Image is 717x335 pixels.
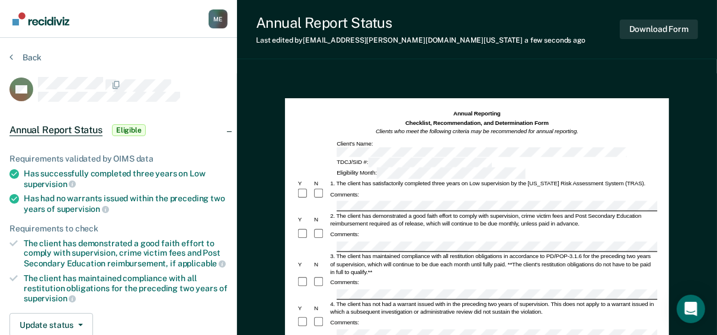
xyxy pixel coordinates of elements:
span: Annual Report Status [9,124,103,136]
span: supervision [24,179,76,189]
div: Y [297,216,313,224]
div: Last edited by [EMAIL_ADDRESS][PERSON_NAME][DOMAIN_NAME][US_STATE] [256,36,585,44]
button: Profile dropdown button [209,9,228,28]
span: Eligible [112,124,146,136]
div: Requirements validated by OIMS data [9,154,228,164]
div: Y [297,260,313,268]
div: The client has demonstrated a good faith effort to comply with supervision, crime victim fees and... [24,239,228,269]
div: Annual Report Status [256,14,585,31]
strong: Checklist, Recommendation, and Determination Form [405,120,549,126]
div: Requirements to check [9,224,228,234]
div: Open Intercom Messenger [677,295,705,323]
button: Download Form [620,20,698,39]
strong: Annual Reporting [453,111,501,117]
div: 4. The client has not had a warrant issued with in the preceding two years of supervision. This d... [329,300,657,315]
div: 3. The client has maintained compliance with all restitution obligations in accordance to PD/POP-... [329,252,657,275]
div: N [313,180,329,188]
div: Comments: [329,279,360,286]
img: Recidiviz [12,12,69,25]
span: supervision [24,294,76,303]
div: Has successfully completed three years on Low [24,169,228,189]
div: N [313,216,329,224]
em: Clients who meet the following criteria may be recommended for annual reporting. [376,128,578,134]
div: Y [297,304,313,312]
div: Comments: [329,319,360,327]
span: applicable [178,259,226,268]
div: Comments: [329,191,360,198]
div: TDCJ/SID #: [335,157,493,167]
div: The client has maintained compliance with all restitution obligations for the preceding two years of [24,273,228,304]
span: supervision [57,204,109,214]
div: Comments: [329,231,360,239]
div: Y [297,180,313,188]
div: Eligibility Month: [335,167,527,179]
div: Client's Name: [335,139,657,157]
span: a few seconds ago [524,36,585,44]
div: 1. The client has satisfactorily completed three years on Low supervision by the [US_STATE] Risk ... [329,180,657,188]
div: M E [209,9,228,28]
div: 2. The client has demonstrated a good faith effort to comply with supervision, crime victim fees ... [329,212,657,228]
button: Back [9,52,41,63]
div: Has had no warrants issued within the preceding two years of [24,194,228,214]
div: N [313,260,329,268]
div: N [313,304,329,312]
